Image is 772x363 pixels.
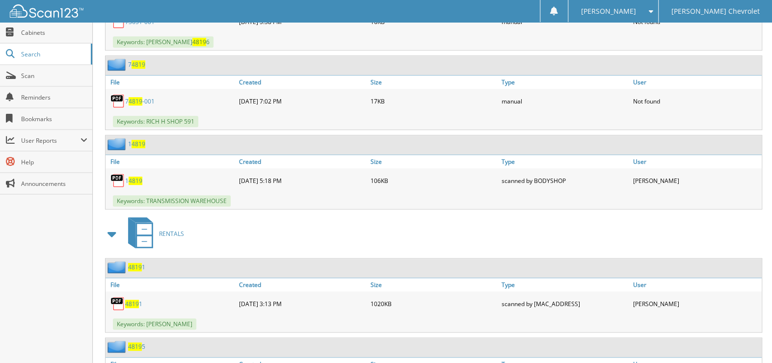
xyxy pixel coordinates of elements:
[237,294,368,313] div: [DATE] 3:13 PM
[237,155,368,168] a: Created
[128,342,142,351] span: 4819
[21,50,86,58] span: Search
[107,261,128,273] img: folder2.png
[368,155,499,168] a: Size
[107,138,128,150] img: folder2.png
[106,76,237,89] a: File
[125,300,139,308] span: 4819
[107,340,128,353] img: folder2.png
[21,93,87,102] span: Reminders
[237,171,368,190] div: [DATE] 5:18 PM
[125,177,142,185] a: 14819
[499,155,630,168] a: Type
[631,171,762,190] div: [PERSON_NAME]
[21,180,87,188] span: Announcements
[113,116,198,127] span: Keywords: RICH H SHOP 591
[106,155,237,168] a: File
[499,76,630,89] a: Type
[125,97,155,105] a: 74819-001
[631,76,762,89] a: User
[631,278,762,291] a: User
[21,136,80,145] span: User Reports
[581,8,636,14] span: [PERSON_NAME]
[631,155,762,168] a: User
[368,278,499,291] a: Size
[113,318,196,330] span: Keywords: [PERSON_NAME]
[110,296,125,311] img: PDF.png
[192,38,206,46] span: 4819
[106,278,237,291] a: File
[631,91,762,111] div: Not found
[159,230,184,238] span: RENTALS
[368,294,499,313] div: 1020KB
[368,171,499,190] div: 106KB
[237,91,368,111] div: [DATE] 7:02 PM
[113,36,213,48] span: Keywords: [PERSON_NAME] 6
[10,4,83,18] img: scan123-logo-white.svg
[107,58,128,71] img: folder2.png
[129,177,142,185] span: 4819
[132,60,145,69] span: 4819
[128,342,145,351] a: 48195
[122,214,184,253] a: RENTALS
[368,76,499,89] a: Size
[499,171,630,190] div: scanned by BODYSHOP
[723,316,772,363] iframe: Chat Widget
[21,158,87,166] span: Help
[113,195,231,207] span: Keywords: TRANSMISSION WAREHOUSE
[237,76,368,89] a: Created
[132,140,145,148] span: 4819
[21,72,87,80] span: Scan
[128,263,145,271] a: 48191
[671,8,759,14] span: [PERSON_NAME] Chevrolet
[125,300,142,308] a: 48191
[128,263,142,271] span: 4819
[631,294,762,313] div: [PERSON_NAME]
[129,97,142,105] span: 4819
[499,278,630,291] a: Type
[21,115,87,123] span: Bookmarks
[499,91,630,111] div: manual
[128,60,145,69] a: 74819
[110,94,125,108] img: PDF.png
[110,173,125,188] img: PDF.png
[499,294,630,313] div: scanned by [MAC_ADDRESS]
[21,28,87,37] span: Cabinets
[128,140,145,148] a: 14819
[237,278,368,291] a: Created
[368,91,499,111] div: 17KB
